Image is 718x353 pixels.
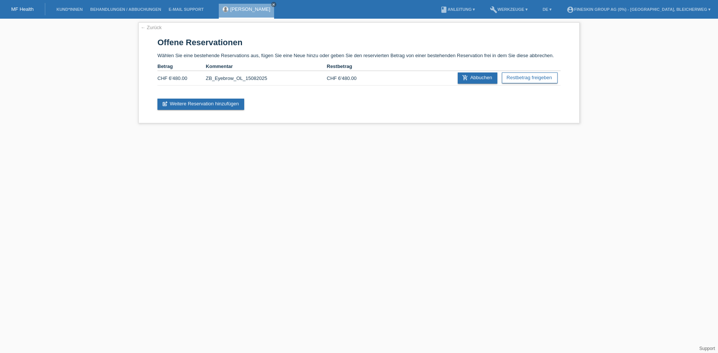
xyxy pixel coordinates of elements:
td: CHF 6'480.00 [327,71,375,86]
a: ← Zurück [141,25,162,30]
th: Restbetrag [327,62,375,71]
i: account_circle [567,6,574,13]
a: DE ▾ [539,7,555,12]
a: MF Health [11,6,34,12]
a: Restbetrag freigeben [502,72,558,83]
th: Betrag [157,62,206,71]
i: book [440,6,448,13]
td: ZB_Eyebrow_OL_15082025 [206,71,326,86]
a: add_shopping_cartAbbuchen [458,72,497,84]
a: Behandlungen / Abbuchungen [86,7,165,12]
a: Kund*innen [53,7,86,12]
a: Support [699,346,715,351]
th: Kommentar [206,62,326,71]
i: post_add [162,101,168,107]
td: CHF 6'480.00 [157,71,206,86]
a: account_circleFineSkin Group AG (0%) - [GEOGRAPHIC_DATA], Bleicherweg ▾ [563,7,714,12]
a: E-Mail Support [165,7,208,12]
i: build [490,6,497,13]
i: add_shopping_cart [462,75,468,81]
a: [PERSON_NAME] [230,6,270,12]
a: post_addWeitere Reservation hinzufügen [157,99,244,110]
a: bookAnleitung ▾ [436,7,479,12]
a: buildWerkzeuge ▾ [486,7,531,12]
a: close [271,2,276,7]
i: close [272,3,276,6]
h1: Offene Reservationen [157,38,561,47]
div: Wählen Sie eine bestehende Reservations aus, fügen Sie eine Neue hinzu oder geben Sie den reservi... [138,22,580,123]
